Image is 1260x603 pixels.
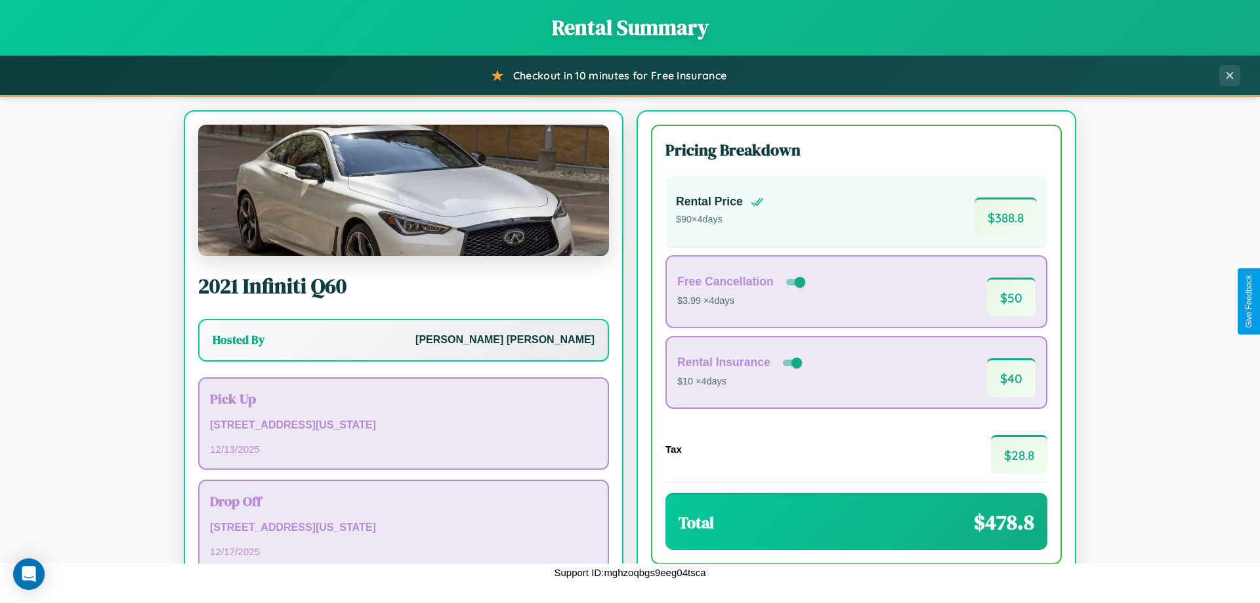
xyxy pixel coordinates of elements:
[1244,275,1253,328] div: Give Feedback
[677,275,774,289] h4: Free Cancellation
[13,13,1247,42] h1: Rental Summary
[679,512,714,533] h3: Total
[677,293,808,310] p: $3.99 × 4 days
[415,331,595,350] p: [PERSON_NAME] [PERSON_NAME]
[210,491,597,510] h3: Drop Off
[974,508,1034,537] span: $ 478.8
[676,211,764,228] p: $ 90 × 4 days
[555,564,706,581] p: Support ID: mghzoqbgs9eeg04tsca
[677,356,770,369] h4: Rental Insurance
[676,195,743,209] h4: Rental Price
[210,518,597,537] p: [STREET_ADDRESS][US_STATE]
[210,440,597,458] p: 12 / 13 / 2025
[213,332,264,348] h3: Hosted By
[991,435,1047,474] span: $ 28.8
[677,373,805,390] p: $10 × 4 days
[975,198,1037,236] span: $ 388.8
[210,389,597,408] h3: Pick Up
[987,358,1036,397] span: $ 40
[665,444,682,455] h4: Tax
[198,125,609,256] img: Infiniti Q60
[210,416,597,435] p: [STREET_ADDRESS][US_STATE]
[210,543,597,560] p: 12 / 17 / 2025
[987,278,1036,316] span: $ 50
[198,272,609,301] h2: 2021 Infiniti Q60
[13,558,45,590] div: Open Intercom Messenger
[513,69,726,82] span: Checkout in 10 minutes for Free Insurance
[665,139,1047,161] h3: Pricing Breakdown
